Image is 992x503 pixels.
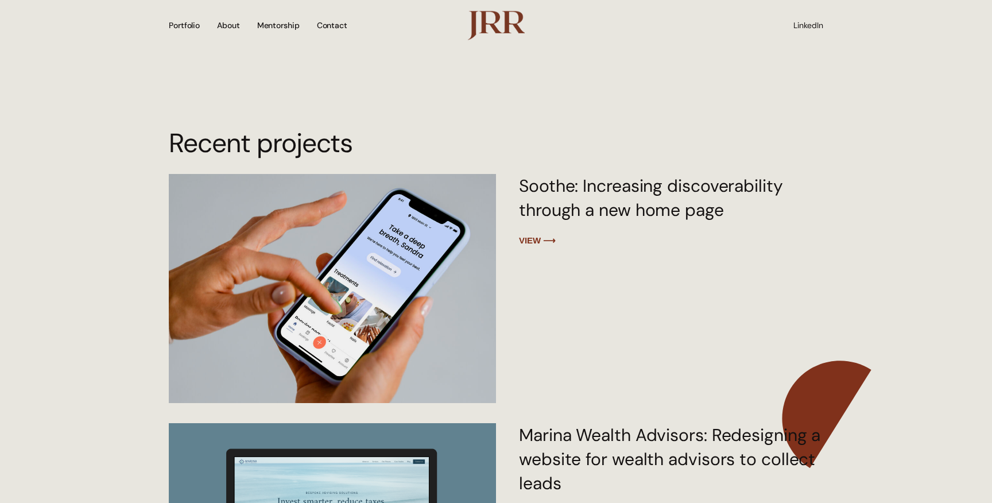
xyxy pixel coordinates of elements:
[169,174,496,403] a: hand holding a phone showcasing the Soothe app
[169,6,431,45] nav: Menu
[257,6,300,45] a: Mentorship
[169,125,823,161] h2: Recent projects
[467,10,525,40] img: logo
[519,235,556,245] a: Read more about Soothe: Increasing discoverability through a new home page
[317,6,347,45] a: Contact
[793,21,823,30] a: LinkedIn
[217,6,240,45] a: About
[169,6,200,45] a: Portfolio
[166,140,497,435] img: hand holding a phone showcasing the Soothe app
[519,175,783,221] a: Soothe: Increasing discoverability through a new home page
[519,424,820,494] a: Marina Wealth Advisors: Redesigning a website for wealth advisors to collect leads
